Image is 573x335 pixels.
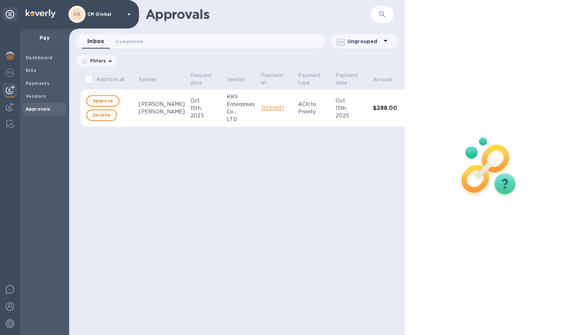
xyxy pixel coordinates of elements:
span: Payment type [298,72,330,87]
div: Oct [336,97,367,105]
span: Vendor [227,76,254,83]
div: Oct [190,97,221,105]
span: Sender [139,76,166,83]
h3: $288.00 [373,105,397,112]
span: Inbox [87,36,104,46]
p: Sender [139,76,157,83]
div: 2025 [190,112,221,120]
b: Bills [26,68,36,73]
b: Approvals [26,106,51,112]
p: ACH to Priority [298,101,330,116]
div: [PERSON_NAME] [139,108,185,116]
div: LTD [227,116,255,123]
p: Filters [87,58,106,64]
b: Vendors [26,93,46,99]
b: CG [73,11,81,17]
button: Approve [86,95,119,107]
button: Decline [86,110,117,121]
img: Foreign exchange [6,68,14,77]
div: Co., [227,108,255,116]
b: Payments [26,81,50,86]
p: Payment type [298,72,321,87]
div: 15th, [190,105,221,112]
div: [PERSON_NAME] [139,101,185,108]
img: Logo [26,9,56,18]
p: CM Global [87,12,123,17]
b: Dashboard [26,55,53,60]
span: Payment date [336,72,367,87]
p: Amount [373,76,393,83]
span: Request date [190,72,221,87]
p: Vendor [227,76,245,83]
span: Completed [116,38,143,45]
div: 2025 [336,112,367,120]
div: Unpin categories [3,7,17,21]
span: Payment № [261,72,293,87]
p: Pay [26,34,63,41]
p: Ungrouped [347,38,381,45]
p: Payment № [261,72,283,87]
div: 15th, [336,105,367,112]
div: KKS [227,93,255,101]
span: Approve [93,97,113,105]
span: Decline [93,111,111,120]
a: 13529837 [261,105,285,111]
p: Approve all [96,76,124,83]
p: Payment date [336,72,358,87]
h1: Approvals [145,7,371,22]
div: Enterprises [227,101,255,108]
p: Request date [190,72,212,87]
